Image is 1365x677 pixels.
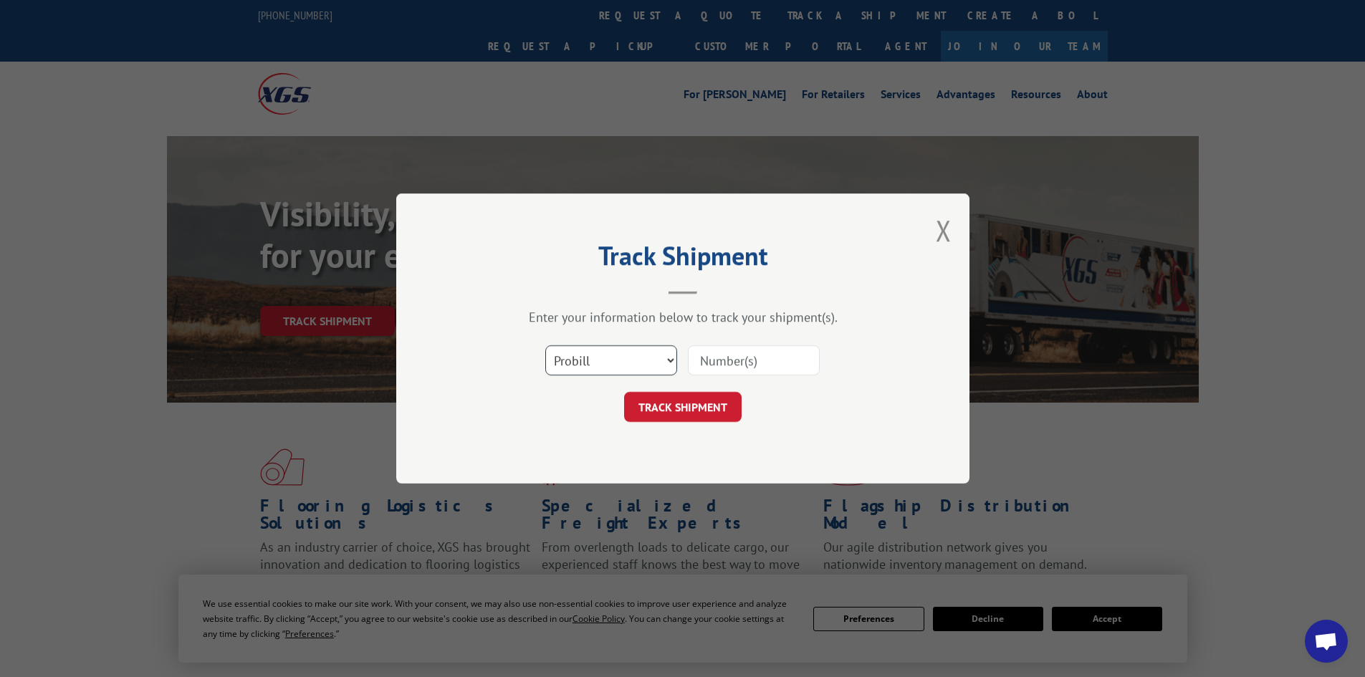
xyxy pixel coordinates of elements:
input: Number(s) [688,345,820,375]
div: Open chat [1305,620,1348,663]
button: TRACK SHIPMENT [624,392,742,422]
h2: Track Shipment [468,246,898,273]
button: Close modal [936,211,952,249]
div: Enter your information below to track your shipment(s). [468,309,898,325]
